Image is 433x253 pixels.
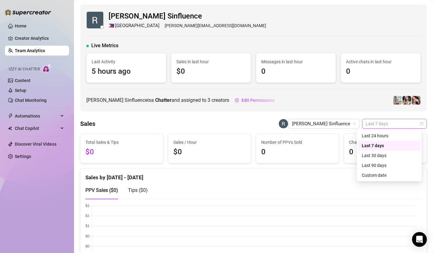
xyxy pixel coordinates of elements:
[358,141,420,151] div: Last 7 days
[362,142,417,149] div: Last 7 days
[235,98,239,102] span: setting
[92,58,161,65] span: Last Activity
[42,64,52,73] img: AI Chatter
[241,98,274,103] span: Edit Permissions
[5,9,51,15] img: logo-BBDzfeDw.svg
[346,58,415,65] span: Active chats in last hour
[85,168,422,182] div: Sales by [DATE] - [DATE]
[15,142,56,147] a: Discover Viral Videos
[15,88,26,93] a: Setup
[261,58,331,65] span: Messages in last hour
[15,78,31,83] a: Content
[261,66,331,77] span: 0
[109,10,266,22] span: [PERSON_NAME] Sinfluence
[9,66,40,72] span: Izzy AI Chatter
[86,96,229,104] span: [PERSON_NAME] Sinfluence is a and assigned to creators
[176,58,246,65] span: Sales in last hour
[91,42,118,49] span: Live Metrics
[109,22,266,30] div: [PERSON_NAME][EMAIL_ADDRESS][DOMAIN_NAME]
[358,151,420,160] div: Last 30 days
[358,131,420,141] div: Last 24 hours
[362,172,417,179] div: Custom date
[366,119,423,128] span: Last 7 days
[15,48,45,53] a: Team Analytics
[15,111,59,121] span: Automations
[362,162,417,169] div: Last 90 days
[292,119,356,128] span: Renz Sinfluence
[176,66,246,77] span: $0
[362,152,417,159] div: Last 30 days
[85,146,158,158] span: $0
[393,96,402,105] img: Erika
[128,187,148,193] span: Tips ( $0 )
[234,95,275,105] button: Edit Permissions
[208,97,210,103] span: 3
[358,160,420,170] div: Last 90 days
[15,98,47,103] a: Chat Monitoring
[412,232,427,247] div: Open Intercom Messenger
[80,119,95,128] h4: Sales
[261,139,334,146] span: Number of PPVs Sold
[85,139,158,146] span: Total Sales & Tips
[173,139,246,146] span: Sales / Hour
[173,146,246,158] span: $0
[15,33,64,43] a: Creator Analytics
[109,22,114,30] span: 🇵🇭
[261,146,334,158] span: 0
[15,123,59,133] span: Chat Copilot
[115,22,159,30] span: [GEOGRAPHIC_DATA]
[155,97,171,103] b: Chatter
[8,126,12,131] img: Chat Copilot
[402,96,411,105] img: Dakota
[346,66,415,77] span: 0
[87,12,103,28] img: Renz Sinfluence
[85,187,118,193] span: PPV Sales ( $0 )
[8,114,13,118] span: thunderbolt
[420,122,423,126] span: calendar
[412,96,420,105] img: Bonnie
[358,170,420,180] div: Custom date
[15,23,27,28] a: Home
[279,119,288,128] img: Renz Sinfluence
[349,146,422,158] span: 0
[362,132,417,139] div: Last 24 hours
[349,139,422,146] span: Chats with sales
[92,66,161,77] span: 5 hours ago
[15,154,31,159] a: Settings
